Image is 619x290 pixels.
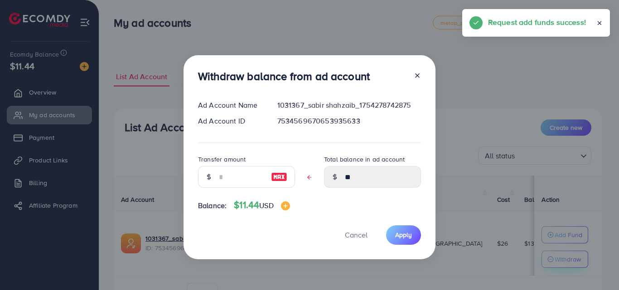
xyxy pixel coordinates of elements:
[345,230,368,240] span: Cancel
[259,200,273,210] span: USD
[198,155,246,164] label: Transfer amount
[270,116,428,126] div: 7534569670653935633
[580,249,612,283] iframe: Chat
[198,70,370,83] h3: Withdraw balance from ad account
[198,200,227,211] span: Balance:
[395,230,412,239] span: Apply
[324,155,405,164] label: Total balance in ad account
[271,171,287,182] img: image
[281,201,290,210] img: image
[234,200,290,211] h4: $11.44
[191,116,270,126] div: Ad Account ID
[191,100,270,110] div: Ad Account Name
[386,225,421,245] button: Apply
[334,225,379,245] button: Cancel
[488,16,586,28] h5: Request add funds success!
[270,100,428,110] div: 1031367_sabir shahzaib_1754278742875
